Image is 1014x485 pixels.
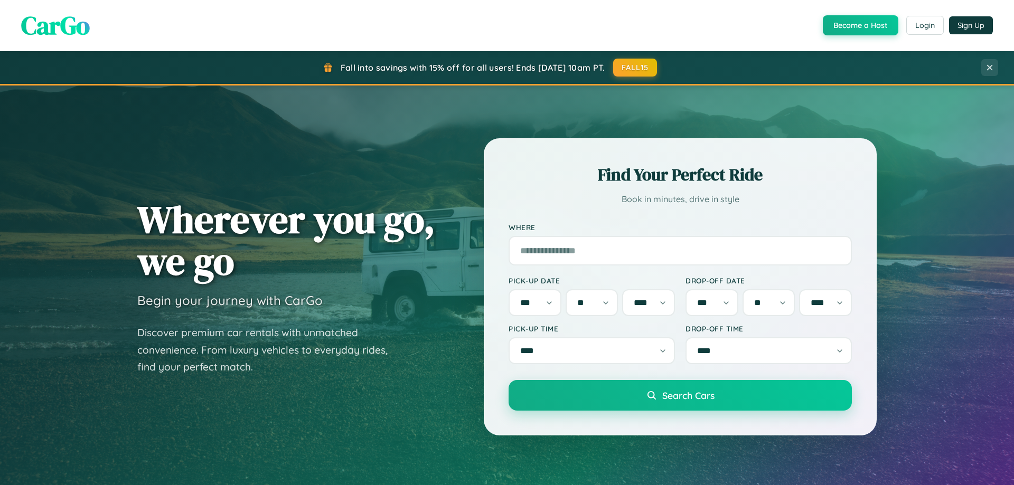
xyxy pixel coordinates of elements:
label: Pick-up Time [509,324,675,333]
label: Drop-off Date [686,276,852,285]
label: Drop-off Time [686,324,852,333]
p: Book in minutes, drive in style [509,192,852,207]
label: Where [509,223,852,232]
button: Login [906,16,944,35]
h1: Wherever you go, we go [137,198,435,282]
button: Sign Up [949,16,993,34]
button: Search Cars [509,380,852,411]
button: Become a Host [823,15,898,35]
span: Fall into savings with 15% off for all users! Ends [DATE] 10am PT. [341,62,605,73]
label: Pick-up Date [509,276,675,285]
h3: Begin your journey with CarGo [137,292,323,308]
button: FALL15 [613,59,658,77]
h2: Find Your Perfect Ride [509,163,852,186]
span: Search Cars [662,389,715,401]
span: CarGo [21,8,90,43]
p: Discover premium car rentals with unmatched convenience. From luxury vehicles to everyday rides, ... [137,324,401,376]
